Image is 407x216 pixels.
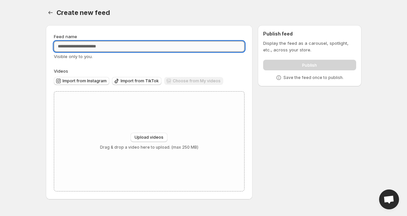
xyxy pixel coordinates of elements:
[62,78,107,84] span: Import from Instagram
[121,78,159,84] span: Import from TikTok
[263,31,356,37] h2: Publish feed
[135,135,163,140] span: Upload videos
[131,133,167,142] button: Upload videos
[46,8,55,17] button: Settings
[54,34,77,39] span: Feed name
[112,77,161,85] button: Import from TikTok
[54,68,68,74] span: Videos
[263,40,356,53] p: Display the feed as a carousel, spotlight, etc., across your store.
[54,54,93,59] span: Visible only to you.
[56,9,110,17] span: Create new feed
[54,77,109,85] button: Import from Instagram
[283,75,344,80] p: Save the feed once to publish.
[379,189,399,209] div: Open chat
[100,145,198,150] p: Drag & drop a video here to upload. (max 250 MB)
